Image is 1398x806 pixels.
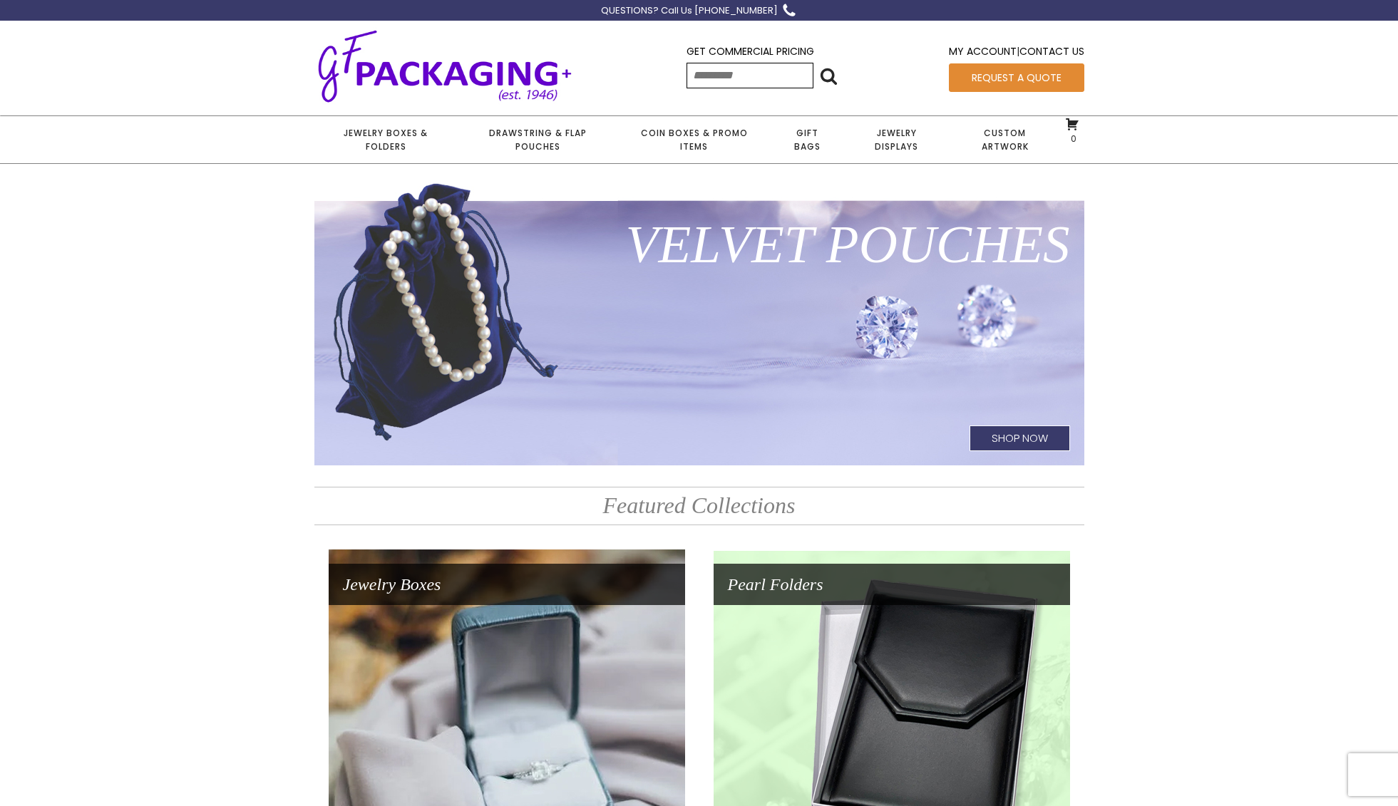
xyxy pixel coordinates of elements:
div: | [949,43,1084,63]
a: Request a Quote [949,63,1084,92]
a: Contact Us [1019,44,1084,58]
a: Drawstring & Flap Pouches [458,116,617,163]
h1: Pearl Folders [714,564,1070,605]
a: Get Commercial Pricing [687,44,814,58]
a: Custom Artwork [950,116,1060,163]
a: Jewelry Boxes & Folders [314,116,458,163]
a: Coin Boxes & Promo Items [617,116,770,163]
img: GF Packaging + - Established 1946 [314,27,575,105]
a: 0 [1065,117,1079,144]
a: My Account [949,44,1017,58]
span: 0 [1067,133,1076,145]
h1: Shop Now [970,425,1070,451]
a: Jewelry Displays [844,116,950,163]
h1: Velvet Pouches [314,195,1084,294]
div: QUESTIONS? Call Us [PHONE_NUMBER] [601,4,778,19]
h2: Featured Collections [314,487,1084,525]
a: Velvet PouchesShop Now [314,180,1084,465]
h1: Jewelry Boxes [329,564,685,605]
a: Gift Bags [771,116,844,163]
